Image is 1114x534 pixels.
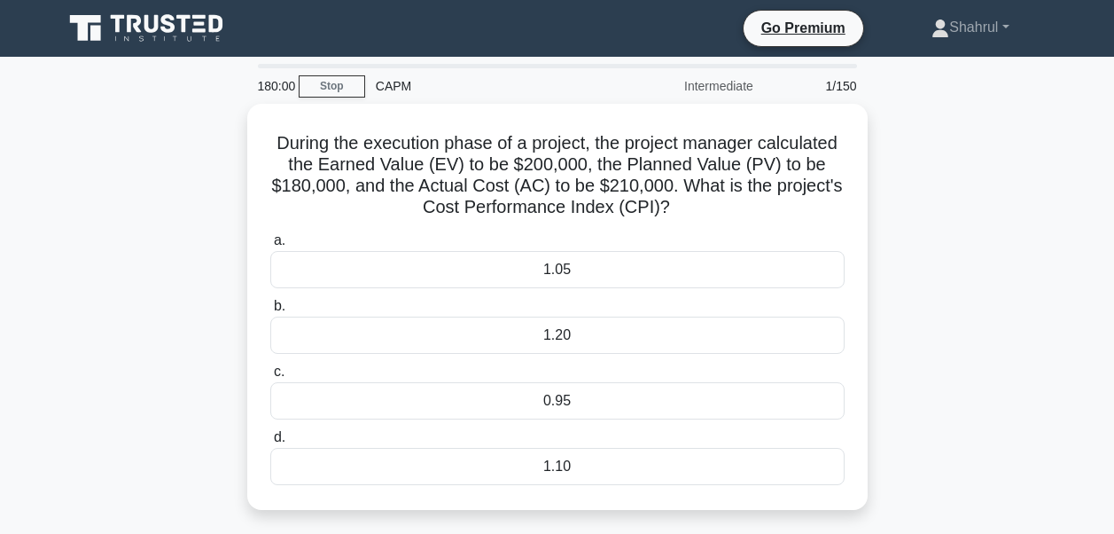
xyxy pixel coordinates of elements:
div: CAPM [365,68,609,104]
div: 1/150 [764,68,868,104]
span: d. [274,429,285,444]
span: b. [274,298,285,313]
div: 0.95 [270,382,845,420]
h5: During the execution phase of a project, the project manager calculated the Earned Value (EV) to ... [269,132,846,219]
div: 1.05 [270,251,845,288]
div: 180:00 [247,68,299,104]
span: a. [274,232,285,247]
a: Stop [299,75,365,98]
span: c. [274,364,284,379]
div: Intermediate [609,68,764,104]
a: Shahrul [889,10,1051,45]
div: 1.20 [270,317,845,354]
div: 1.10 [270,448,845,485]
a: Go Premium [751,17,856,39]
